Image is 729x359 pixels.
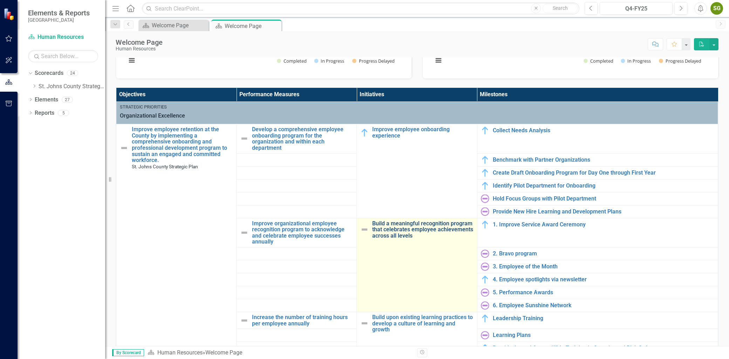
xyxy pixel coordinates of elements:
[352,58,395,64] button: Show Progress Delayed
[152,21,207,30] div: Welcome Page
[493,345,714,351] a: Provide Annual County Wide Training in Security and Risk Safety
[62,97,73,103] div: 27
[477,329,718,342] td: Double-Click to Edit Right Click for Context Menu
[237,124,357,153] td: Double-Click to Edit Right Click for Context Menu
[58,110,69,116] div: 5
[112,349,144,356] span: By Scorecard
[39,83,105,91] a: St. Johns County Strategic Plan
[477,273,718,286] td: Double-Click to Edit Right Click for Context Menu
[28,33,98,41] a: Human Resources
[481,249,489,258] img: Not Started
[116,46,163,51] div: Human Resources
[252,126,353,151] a: Develop a comprehensive employee onboarding program for the organization and within each department
[477,153,718,166] td: Double-Click to Edit Right Click for Context Menu
[132,126,233,163] a: Improve employee retention at the County by implementing a comprehensive onboarding and professio...
[493,332,714,338] a: Learning Plans
[140,21,207,30] a: Welcome Page
[493,221,714,228] a: 1. Improve Service Award Ceremony
[543,3,578,13] button: Search
[277,58,306,64] button: Show Completed
[481,169,489,177] img: In Progress
[35,96,58,104] a: Elements
[205,349,242,356] div: Welcome Page
[132,164,198,169] span: St. Johns County Strategic Plan
[477,260,718,273] td: Double-Click to Edit Right Click for Context Menu
[28,9,90,17] span: Elements & Reports
[477,286,718,299] td: Double-Click to Edit Right Click for Context Menu
[481,195,489,203] img: Not Started
[481,220,489,229] img: In Progress
[237,312,357,329] td: Double-Click to Edit Right Click for Context Menu
[357,124,477,218] td: Double-Click to Edit Right Click for Context Menu
[321,58,344,64] text: In Progress
[600,2,673,15] button: Q4-FY25
[67,70,78,76] div: 24
[116,38,163,46] div: Welcome Page
[433,56,443,65] button: View chart menu, Chart
[477,124,718,153] td: Double-Click to Edit Right Click for Context Menu
[284,58,307,64] text: Completed
[481,288,489,297] img: Not Started
[481,275,489,284] img: In Progress
[493,263,714,270] a: 3. Employee of the Month
[493,276,714,283] a: 4. Employee spotlights via newsletter
[252,314,353,326] a: Increase the number of training hours per employee annually
[357,218,477,312] td: Double-Click to Edit Right Click for Context Menu
[360,128,369,137] img: In Progress
[225,22,280,30] div: Welcome Page
[481,331,489,339] img: Not Started
[621,58,651,64] button: Show In Progress
[584,58,613,64] button: Show Completed
[477,166,718,179] td: Double-Click to Edit Right Click for Context Menu
[4,8,16,20] img: ClearPoint Strategy
[127,56,137,65] button: View chart menu, Chart
[627,58,651,64] text: In Progress
[710,2,723,15] button: SG
[481,344,489,352] img: In Progress
[602,5,670,13] div: Q4-FY25
[493,183,714,189] a: Identify Pilot Department for Onboarding
[359,58,395,64] text: Progress Delayed
[477,342,718,355] td: Double-Click to Edit Right Click for Context Menu
[477,192,718,205] td: Double-Click to Edit Right Click for Context Menu
[477,179,718,192] td: Double-Click to Edit Right Click for Context Menu
[477,299,718,312] td: Double-Click to Edit Right Click for Context Menu
[237,218,357,247] td: Double-Click to Edit Right Click for Context Menu
[360,319,369,328] img: Not Defined
[120,112,714,120] span: Organizational Excellence
[148,349,412,357] div: »
[481,262,489,271] img: Not Started
[493,302,714,309] a: 6. Employee Sunshine Network
[240,228,248,237] img: Not Defined
[553,5,568,11] span: Search
[477,205,718,218] td: Double-Click to Edit Right Click for Context Menu
[252,220,353,245] a: Improve organizational employee recognition program to acknowledge and celebrate employee success...
[481,156,489,164] img: In Progress
[477,312,718,329] td: Double-Click to Edit Right Click for Context Menu
[659,58,702,64] button: Show Progress Delayed
[28,17,90,23] small: [GEOGRAPHIC_DATA]
[372,314,473,333] a: Build upon existing learning practices to develop a culture of learning and growth
[493,315,714,322] a: Leadership Training
[666,58,701,64] text: Progress Delayed
[481,126,489,135] img: In Progress
[28,50,98,62] input: Search Below...
[35,69,63,77] a: Scorecards
[493,289,714,296] a: 5. Performance Awards
[481,301,489,310] img: Not Started
[493,170,714,176] a: Create Draft Onboarding Program for Day One through First Year
[493,251,714,257] a: 2. Bravo program
[240,316,248,325] img: Not Defined
[590,58,613,64] text: Completed
[481,207,489,216] img: Not Started
[142,2,579,15] input: Search ClearPoint...
[493,209,714,215] a: Provide New Hire Learning and Development Plans
[493,196,714,202] a: Hold Focus Groups with Pilot Department
[477,218,718,247] td: Double-Click to Edit Right Click for Context Menu
[120,144,128,152] img: Not Defined
[481,314,489,323] img: In Progress
[481,182,489,190] img: In Progress
[35,109,54,117] a: Reports
[360,225,369,234] img: Not Defined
